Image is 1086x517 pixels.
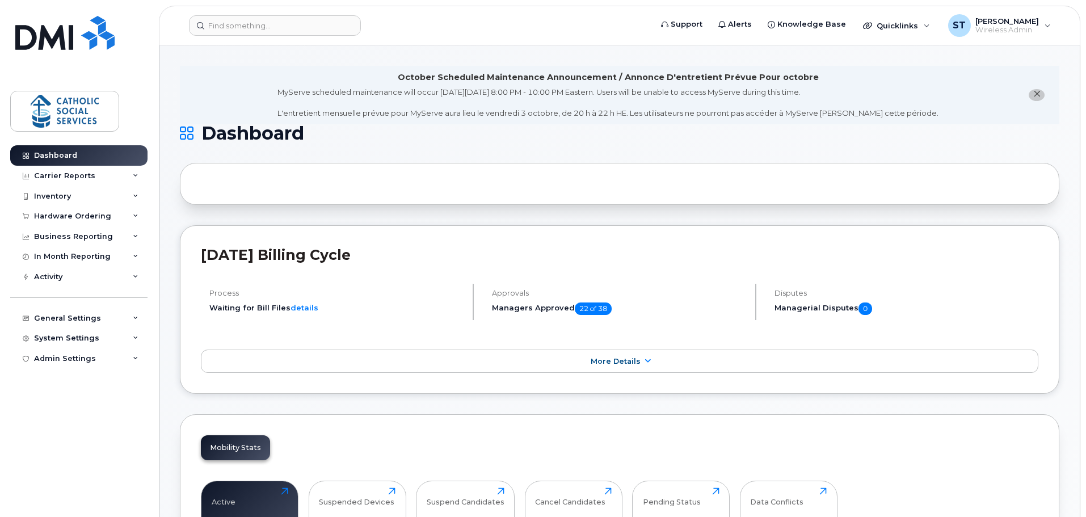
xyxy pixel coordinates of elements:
[201,125,304,142] span: Dashboard
[398,72,819,83] div: October Scheduled Maintenance Announcement / Annonce D'entretient Prévue Pour octobre
[774,302,1038,315] h5: Managerial Disputes
[427,487,504,506] div: Suspend Candidates
[643,487,701,506] div: Pending Status
[1029,89,1045,101] button: close notification
[535,487,605,506] div: Cancel Candidates
[201,246,1038,263] h2: [DATE] Billing Cycle
[209,302,463,313] li: Waiting for Bill Files
[209,289,463,297] h4: Process
[750,487,803,506] div: Data Conflicts
[277,87,938,119] div: MyServe scheduled maintenance will occur [DATE][DATE] 8:00 PM - 10:00 PM Eastern. Users will be u...
[492,302,746,315] h5: Managers Approved
[774,289,1038,297] h4: Disputes
[319,487,394,506] div: Suspended Devices
[575,302,612,315] span: 22 of 38
[492,289,746,297] h4: Approvals
[858,302,872,315] span: 0
[291,303,318,312] a: details
[1037,468,1077,508] iframe: Messenger Launcher
[591,357,641,365] span: More Details
[212,487,235,506] div: Active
